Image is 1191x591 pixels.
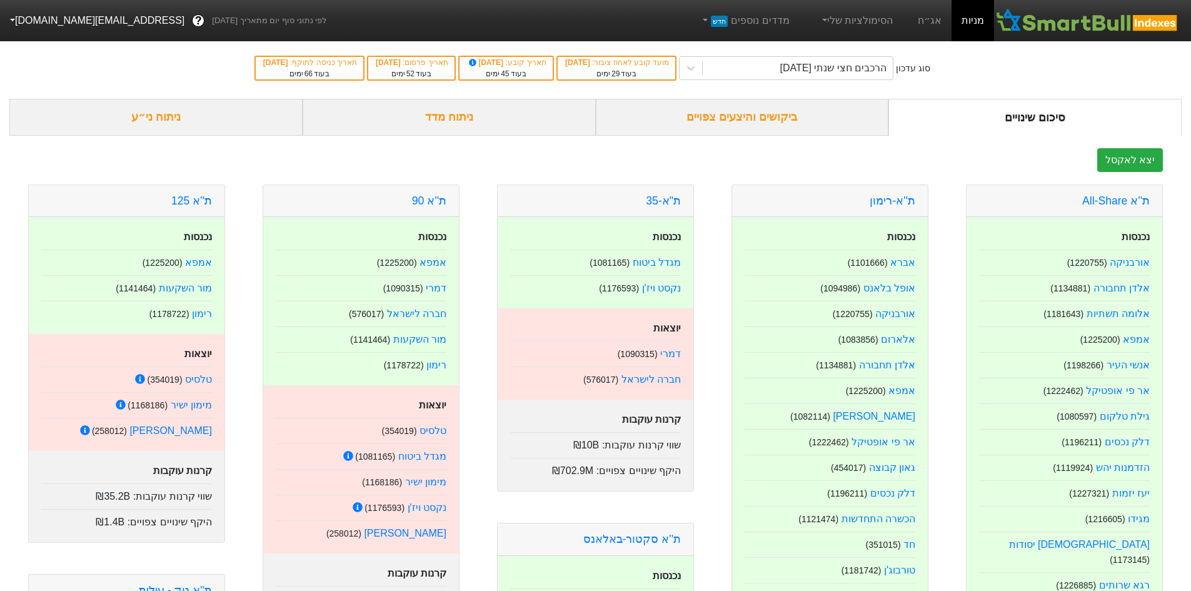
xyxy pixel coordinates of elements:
[1043,386,1083,396] small: ( 1222462 )
[848,258,888,268] small: ( 1101666 )
[790,412,830,422] small: ( 1082114 )
[833,411,915,422] a: [PERSON_NAME]
[1096,462,1150,473] a: הזדמנות יהש
[1085,514,1125,524] small: ( 1216605 )
[398,451,446,462] a: מגדל ביטוח
[376,58,403,67] span: [DATE]
[153,465,212,476] strong: קרנות עוקבות
[1057,412,1097,422] small: ( 1080597 )
[896,62,930,75] div: סוג עדכון
[1112,488,1150,498] a: יעז יזמות
[653,570,681,581] strong: נכנסות
[185,374,212,385] a: טלסיס
[838,335,878,345] small: ( 1083856 )
[418,231,446,242] strong: נכנסות
[262,57,357,68] div: תאריך כניסה לתוקף :
[510,458,681,478] div: היקף שינויים צפויים :
[599,283,639,293] small: ( 1176593 )
[384,360,424,370] small: ( 1178722 )
[653,323,681,333] strong: יוצאות
[827,488,867,498] small: ( 1196211 )
[1086,385,1150,396] a: אר פי אופטיקל
[1099,580,1150,590] a: רגא שרותים
[41,483,212,504] div: שווי קרנות עוקבות :
[1053,463,1093,473] small: ( 1119924 )
[501,69,509,78] span: 45
[9,99,303,136] div: ניתוח ני״ע
[1063,360,1103,370] small: ( 1198266 )
[374,68,448,79] div: בעוד ימים
[412,194,446,207] a: ת''א 90
[622,414,681,425] strong: קרנות עוקבות
[865,540,900,550] small: ( 351015 )
[583,375,618,385] small: ( 576017 )
[377,258,417,268] small: ( 1225200 )
[842,513,915,524] a: הכשרה התחדשות
[195,13,202,29] span: ?
[565,58,592,67] span: [DATE]
[1123,334,1150,345] a: אמפא
[870,488,915,498] a: דלק נכסים
[859,360,915,370] a: אלדן תחבורה
[263,58,290,67] span: [DATE]
[1067,258,1107,268] small: ( 1220755 )
[1080,335,1120,345] small: ( 1225200 )
[184,348,212,359] strong: יוצאות
[408,502,447,513] a: נקסט ויז'ן
[116,283,156,293] small: ( 1141464 )
[621,374,681,385] a: חברה לישראל
[590,258,630,268] small: ( 1081165 )
[646,194,681,207] a: ת"א-35
[1087,308,1150,319] a: אלומה תשתיות
[426,283,446,293] a: דמרי
[660,348,681,359] a: דמרי
[96,491,130,502] span: ₪35.2B
[642,283,681,293] a: נקסט ויז'ן
[128,400,168,410] small: ( 1168186 )
[159,283,212,293] a: מור השקעות
[552,465,593,476] span: ₪702.9M
[842,565,882,575] small: ( 1181742 )
[1107,360,1150,370] a: אנשי העיר
[831,463,866,473] small: ( 454017 )
[381,426,416,436] small: ( 354019 )
[852,437,915,447] a: אר פי אופטיקל
[326,528,361,538] small: ( 258012 )
[143,258,183,268] small: ( 1225200 )
[1097,148,1163,172] button: יצא לאקסל
[466,57,546,68] div: תאריך קובע :
[816,360,856,370] small: ( 1134881 )
[510,432,681,453] div: שווי קרנות עוקבות :
[383,283,423,293] small: ( 1090315 )
[147,375,182,385] small: ( 354019 )
[633,257,681,268] a: מגדל ביטוח
[184,231,212,242] strong: נכנסות
[349,309,384,319] small: ( 576017 )
[405,477,446,487] a: מימון ישיר
[653,231,681,242] strong: נכנסות
[212,14,326,27] span: לפי נתוני סוף יום מתאריך [DATE]
[573,440,599,450] span: ₪10B
[467,58,506,67] span: [DATE]
[890,257,915,268] a: אברא
[870,194,915,207] a: ת''א-רימון
[387,308,446,319] a: חברה לישראל
[798,514,838,524] small: ( 1121474 )
[350,335,390,345] small: ( 1141464 )
[1069,488,1109,498] small: ( 1227321 )
[41,509,212,530] div: היקף שינויים צפויים :
[406,69,415,78] span: 52
[1082,194,1150,207] a: ת''א All-Share
[362,477,402,487] small: ( 1168186 )
[884,565,915,575] a: טורבוג'ן
[888,385,915,396] a: אמפא
[420,257,446,268] a: אמפא
[564,68,669,79] div: בעוד ימים
[1050,283,1090,293] small: ( 1134881 )
[1110,555,1150,565] small: ( 1173145 )
[1062,437,1102,447] small: ( 1196211 )
[1122,231,1150,242] strong: נכנסות
[129,425,212,436] a: [PERSON_NAME]
[149,309,189,319] small: ( 1178722 )
[1110,257,1150,268] a: אורבניקה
